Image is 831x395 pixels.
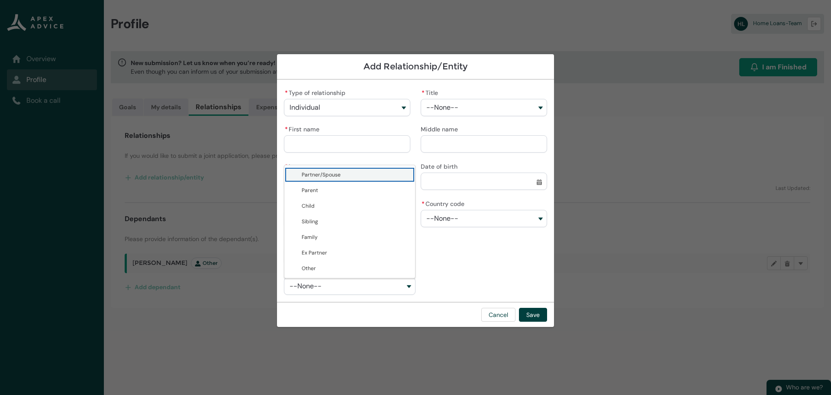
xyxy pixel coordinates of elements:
label: Type of relationship [284,87,349,97]
abbr: required [285,89,288,97]
button: Country code [421,210,547,227]
span: Child [302,202,315,209]
abbr: required [285,125,288,133]
span: --None-- [290,282,322,290]
span: Ex Partner [302,249,327,256]
button: Type of relationship [284,99,410,116]
div: Relationship [284,165,415,278]
abbr: required [422,89,425,97]
span: --None-- [426,215,458,222]
span: Individual [290,104,320,111]
label: First name [284,123,323,134]
button: Cancel [481,308,515,322]
abbr: required [422,200,425,208]
button: Relationship [284,277,415,295]
abbr: required [285,163,288,170]
label: Middle name [421,123,461,134]
label: Last name [284,160,322,171]
span: Sibling [302,218,318,225]
button: Title [421,99,547,116]
button: Save [519,308,547,322]
label: Country code [421,198,468,208]
span: --None-- [426,104,458,111]
label: Title [421,87,441,97]
span: Partner/Spouse [302,171,341,178]
span: Family [302,234,318,241]
h1: Add Relationship/Entity [284,61,547,72]
span: Other [302,265,316,272]
span: Parent [302,187,318,194]
label: Date of birth [421,160,461,171]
